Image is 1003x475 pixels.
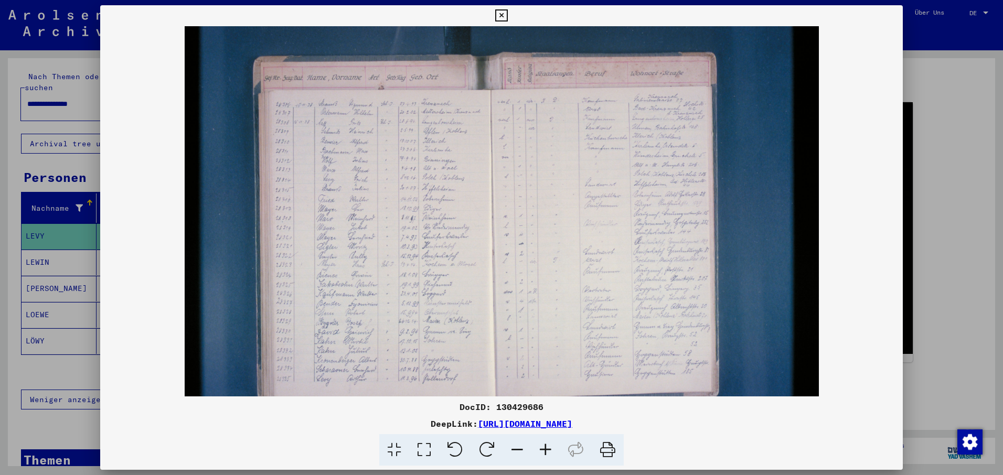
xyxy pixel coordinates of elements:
img: 001.jpg [185,26,819,449]
div: Zustimmung ändern [957,429,982,454]
img: Zustimmung ändern [957,429,983,455]
div: DeepLink: [100,417,903,430]
div: DocID: 130429686 [100,401,903,413]
a: [URL][DOMAIN_NAME] [478,418,572,429]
